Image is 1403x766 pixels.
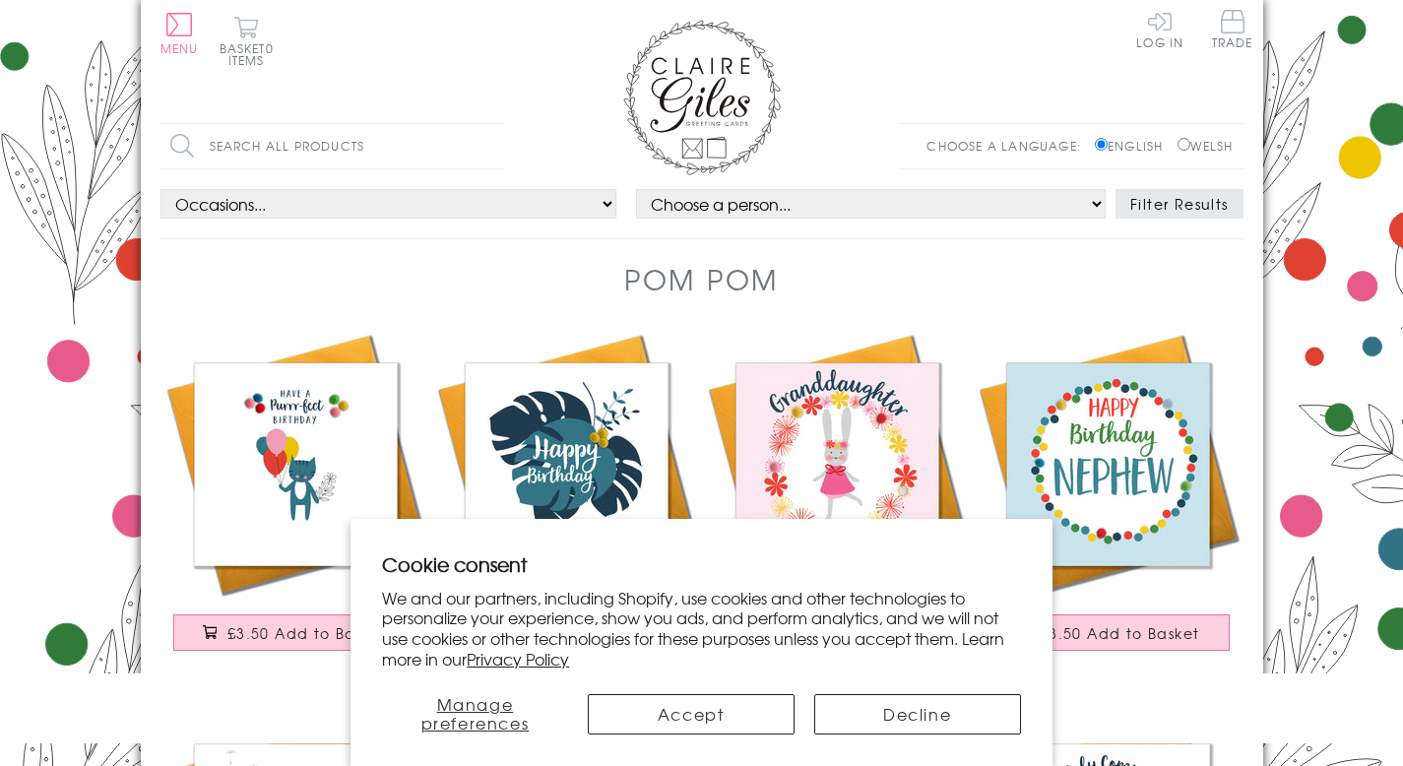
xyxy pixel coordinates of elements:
[702,329,973,670] a: Birthday Card, Flowers, Granddaughter, Happy Birthday, Embellished with pompoms £3.50 Add to Basket
[1178,137,1234,155] label: Welsh
[485,124,505,168] input: Search
[1136,10,1183,48] a: Log In
[623,20,781,175] img: Claire Giles Greetings Cards
[228,39,274,69] span: 0 items
[160,124,505,168] input: Search all products
[382,694,567,734] button: Manage preferences
[986,614,1230,651] button: £3.50 Add to Basket
[702,329,973,600] img: Birthday Card, Flowers, Granddaughter, Happy Birthday, Embellished with pompoms
[173,614,417,651] button: £3.50 Add to Basket
[421,692,530,734] span: Manage preferences
[1095,137,1173,155] label: English
[1178,138,1190,151] input: Welsh
[814,694,1021,734] button: Decline
[431,329,702,670] a: Everyday Card, Trapical Leaves, Happy Birthday , Embellished with pompoms £3.50 Add to Basket
[227,623,388,643] span: £3.50 Add to Basket
[588,694,795,734] button: Accept
[973,329,1244,600] img: Birthday Card, Dotty Circle, Happy Birthday, Nephew, Embellished with pompoms
[431,329,702,600] img: Everyday Card, Trapical Leaves, Happy Birthday , Embellished with pompoms
[624,259,779,299] h1: Pom Pom
[220,16,274,66] button: Basket0 items
[382,588,1021,670] p: We and our partners, including Shopify, use cookies and other technologies to personalize your ex...
[973,329,1244,670] a: Birthday Card, Dotty Circle, Happy Birthday, Nephew, Embellished with pompoms £3.50 Add to Basket
[382,550,1021,578] h2: Cookie consent
[926,137,1091,155] p: Choose a language:
[160,329,431,600] img: Everyday Card, Cat with Balloons, Purrr-fect Birthday, Embellished with pompoms
[1212,10,1253,52] a: Trade
[467,647,569,670] a: Privacy Policy
[160,329,431,670] a: Everyday Card, Cat with Balloons, Purrr-fect Birthday, Embellished with pompoms £3.50 Add to Basket
[160,13,199,54] button: Menu
[1095,138,1108,151] input: English
[160,39,199,57] span: Menu
[1040,623,1200,643] span: £3.50 Add to Basket
[1212,10,1253,48] span: Trade
[1116,189,1244,219] button: Filter Results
